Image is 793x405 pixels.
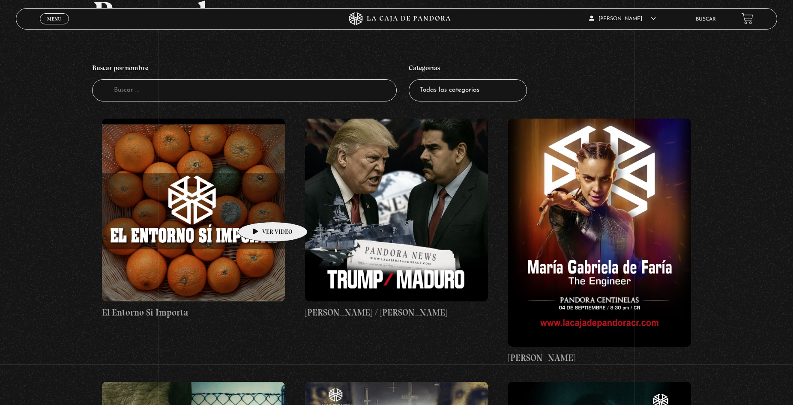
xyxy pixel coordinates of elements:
[305,306,488,319] h4: [PERSON_NAME] / [PERSON_NAME]
[92,60,397,79] h4: Buscar por nombre
[47,16,61,21] span: Menu
[742,13,753,24] a: View your shopping cart
[696,17,716,22] a: Buscar
[102,119,284,319] a: El Entorno Sí Importa
[44,24,64,30] span: Cerrar
[409,60,527,79] h4: Categorías
[102,306,284,319] h4: El Entorno Sí Importa
[508,351,691,365] h4: [PERSON_NAME]
[305,119,488,319] a: [PERSON_NAME] / [PERSON_NAME]
[508,119,691,365] a: [PERSON_NAME]
[589,16,656,21] span: [PERSON_NAME]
